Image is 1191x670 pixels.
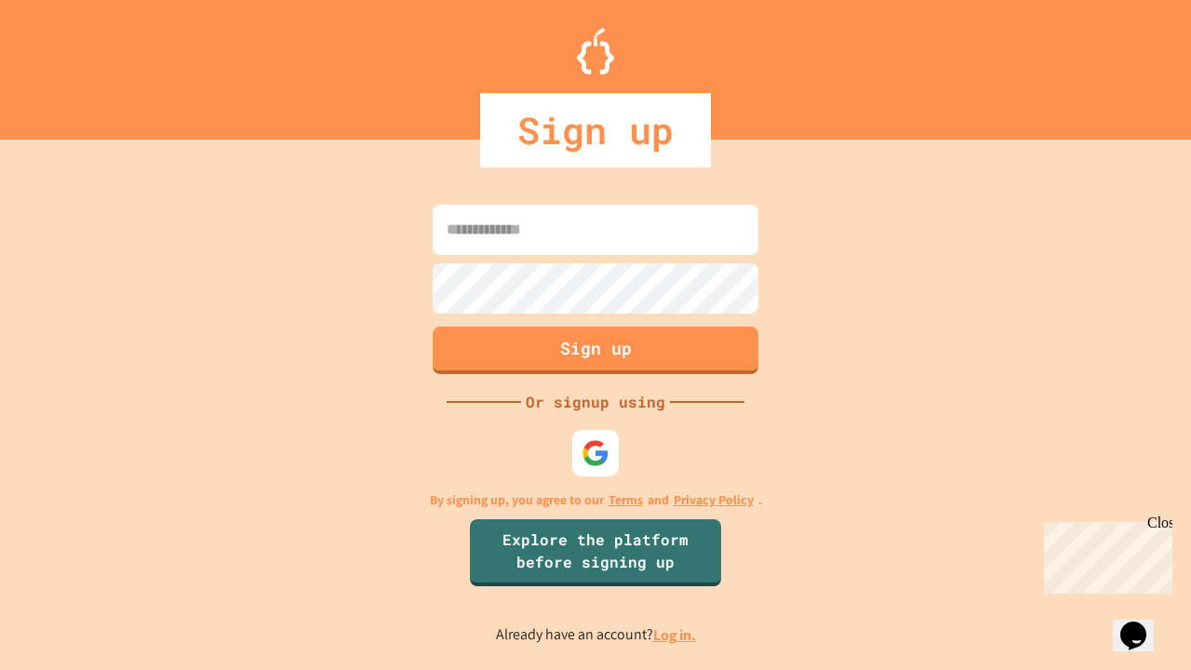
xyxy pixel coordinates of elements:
[1037,515,1172,594] iframe: chat widget
[577,28,614,74] img: Logo.svg
[470,519,721,586] a: Explore the platform before signing up
[7,7,128,118] div: Chat with us now!Close
[433,327,758,374] button: Sign up
[609,490,643,510] a: Terms
[521,391,670,413] div: Or signup using
[496,623,696,647] p: Already have an account?
[480,93,711,167] div: Sign up
[430,490,762,510] p: By signing up, you agree to our and .
[674,490,754,510] a: Privacy Policy
[582,439,609,467] img: google-icon.svg
[653,625,696,645] a: Log in.
[1113,596,1172,651] iframe: chat widget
